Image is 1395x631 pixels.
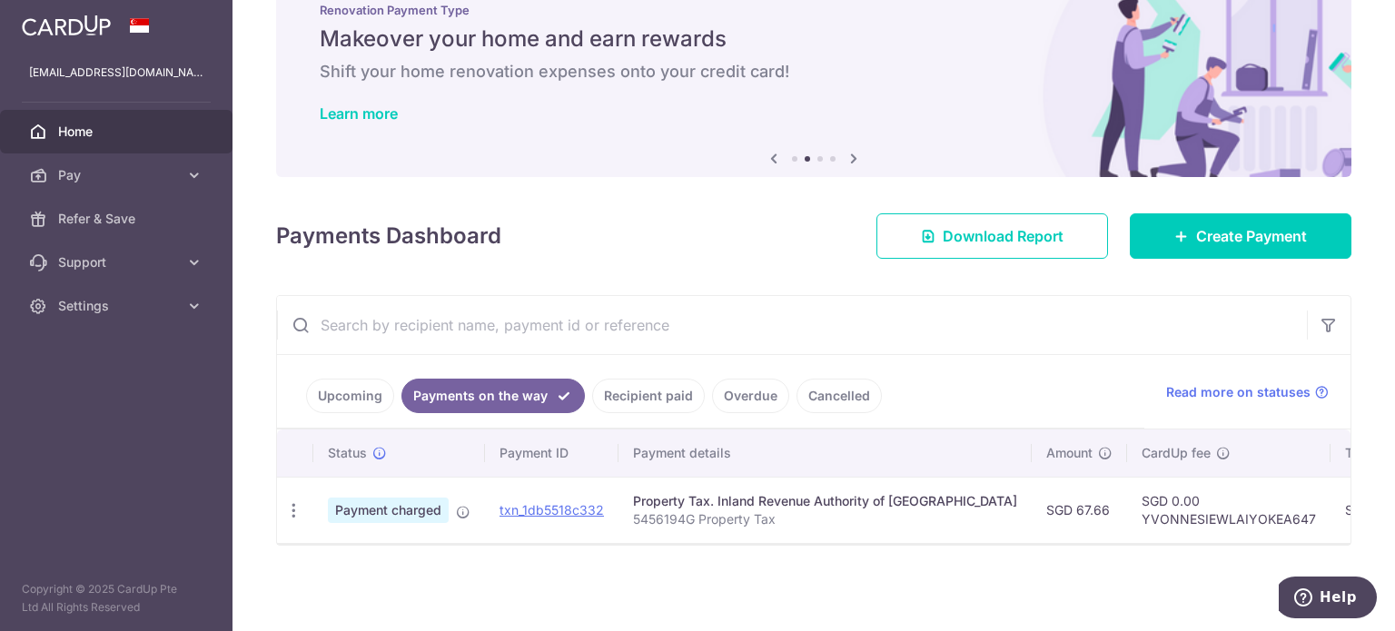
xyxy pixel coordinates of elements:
[328,498,449,523] span: Payment charged
[1166,383,1329,401] a: Read more on statuses
[1046,444,1093,462] span: Amount
[320,61,1308,83] h6: Shift your home renovation expenses onto your credit card!
[320,25,1308,54] h5: Makeover your home and earn rewards
[58,297,178,315] span: Settings
[943,225,1064,247] span: Download Report
[277,296,1307,354] input: Search by recipient name, payment id or reference
[320,104,398,123] a: Learn more
[1032,477,1127,543] td: SGD 67.66
[58,123,178,141] span: Home
[712,379,789,413] a: Overdue
[1130,213,1351,259] a: Create Payment
[22,15,111,36] img: CardUp
[58,210,178,228] span: Refer & Save
[618,429,1032,477] th: Payment details
[633,492,1017,510] div: Property Tax. Inland Revenue Authority of [GEOGRAPHIC_DATA]
[1127,477,1331,543] td: SGD 0.00 YVONNESIEWLAIYOKEA647
[320,3,1308,17] p: Renovation Payment Type
[1166,383,1311,401] span: Read more on statuses
[306,379,394,413] a: Upcoming
[485,429,618,477] th: Payment ID
[29,64,203,82] p: [EMAIL_ADDRESS][DOMAIN_NAME]
[876,213,1108,259] a: Download Report
[328,444,367,462] span: Status
[58,166,178,184] span: Pay
[592,379,705,413] a: Recipient paid
[1196,225,1307,247] span: Create Payment
[633,510,1017,528] p: 5456194G Property Tax
[401,379,585,413] a: Payments on the way
[1142,444,1211,462] span: CardUp fee
[796,379,882,413] a: Cancelled
[58,253,178,271] span: Support
[500,502,604,518] a: txn_1db5518c332
[1279,577,1377,622] iframe: Opens a widget where you can find more information
[276,220,501,252] h4: Payments Dashboard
